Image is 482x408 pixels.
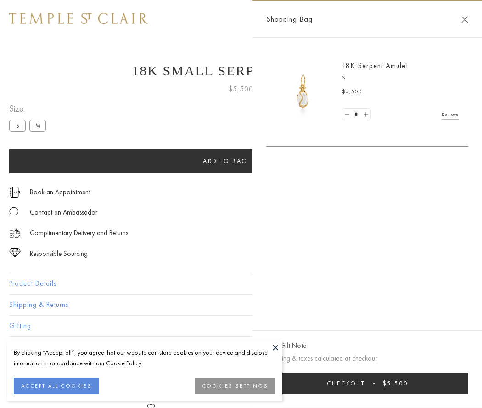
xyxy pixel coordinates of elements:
[29,120,46,131] label: M
[9,207,18,216] img: MessageIcon-01_2.svg
[9,63,473,79] h1: 18K Small Serpent Amulet
[342,74,459,83] p: S
[14,347,275,368] div: By clicking “Accept all”, you agree that our website can store cookies on your device and disclos...
[383,380,408,387] span: $5,500
[342,61,408,70] a: 18K Serpent Amulet
[327,380,365,387] span: Checkout
[9,13,148,24] img: Temple St. Clair
[229,83,253,95] span: $5,500
[9,316,473,336] button: Gifting
[14,378,99,394] button: ACCEPT ALL COOKIES
[275,64,331,119] img: P51836-E11SERPPV
[9,120,26,131] label: S
[9,227,21,239] img: icon_delivery.svg
[266,353,468,364] p: Shipping & taxes calculated at checkout
[9,273,473,294] button: Product Details
[30,207,97,218] div: Contact an Ambassador
[266,373,468,394] button: Checkout $5,500
[9,295,473,315] button: Shipping & Returns
[342,87,362,96] span: $5,500
[30,227,128,239] p: Complimentary Delivery and Returns
[30,187,90,197] a: Book an Appointment
[195,378,275,394] button: COOKIES SETTINGS
[203,157,248,165] span: Add to bag
[266,340,306,351] button: Add Gift Note
[461,16,468,23] button: Close Shopping Bag
[342,109,352,120] a: Set quantity to 0
[9,149,442,173] button: Add to bag
[30,248,88,260] div: Responsible Sourcing
[266,13,313,25] span: Shopping Bag
[361,109,370,120] a: Set quantity to 2
[442,109,459,119] a: Remove
[9,187,20,198] img: icon_appointment.svg
[9,101,50,116] span: Size:
[9,248,21,257] img: icon_sourcing.svg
